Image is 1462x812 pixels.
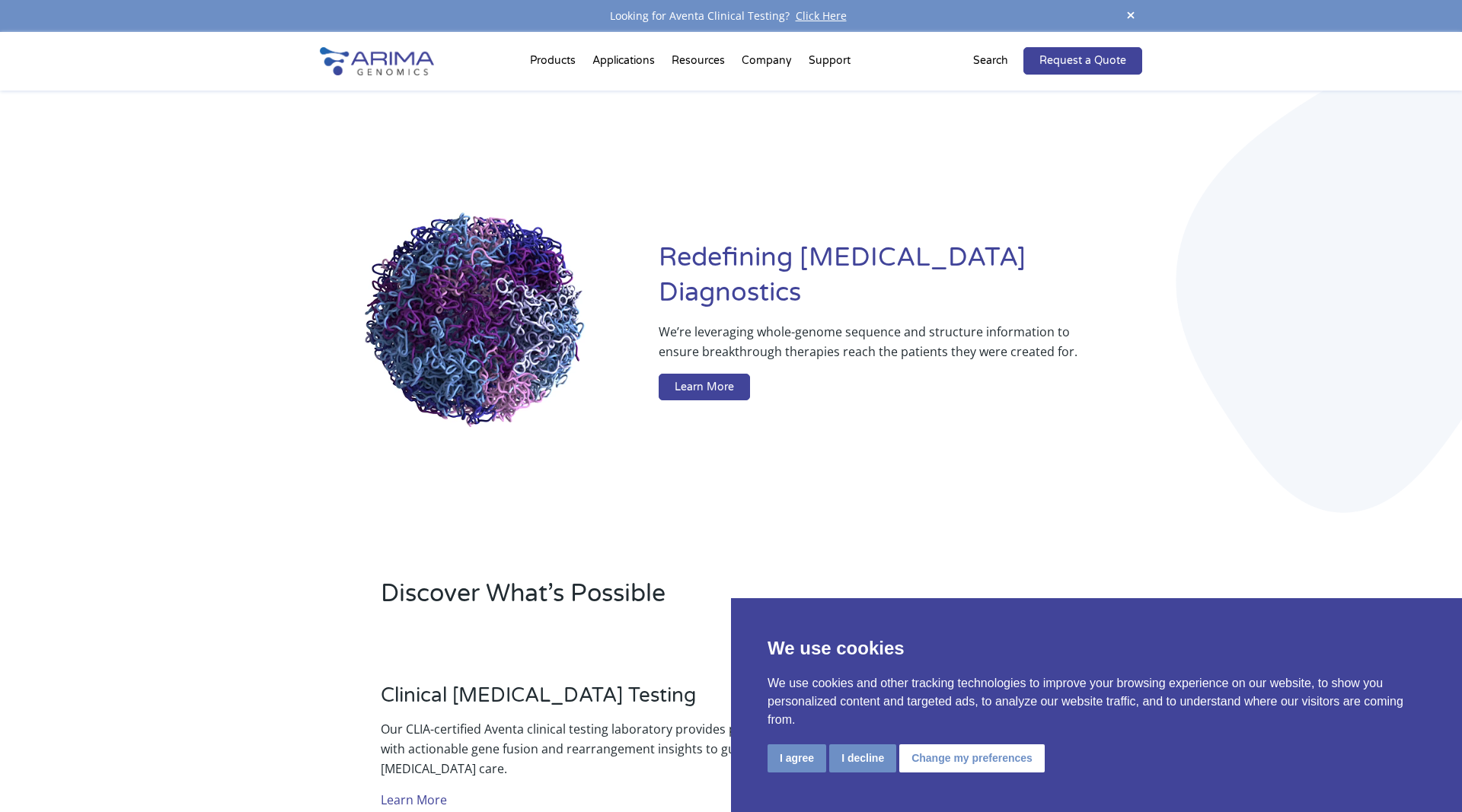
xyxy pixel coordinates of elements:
[659,322,1081,374] p: We’re leveraging whole-genome sequence and structure information to ensure breakthrough therapies...
[829,744,896,772] button: I decline
[899,744,1045,772] button: Change my preferences
[973,51,1008,71] p: Search
[768,674,1425,729] p: We use cookies and other tracking technologies to improve your browsing experience on our website...
[320,47,434,75] img: Arima-Genomics-logo
[1023,47,1142,75] a: Request a Quote
[790,8,853,23] a: Click Here
[659,374,750,401] a: Learn More
[381,719,795,779] p: Our CLIA-certified Aventa clinical testing laboratory provides physicians with actionable gene fu...
[381,683,795,719] h3: Clinical [MEDICAL_DATA] Testing
[320,6,1142,26] div: Looking for Aventa Clinical Testing?
[768,635,1425,662] p: We use cookies
[659,240,1142,322] h1: Redefining [MEDICAL_DATA] Diagnostics
[768,744,826,772] button: I agree
[381,577,925,623] h2: Discover What’s Possible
